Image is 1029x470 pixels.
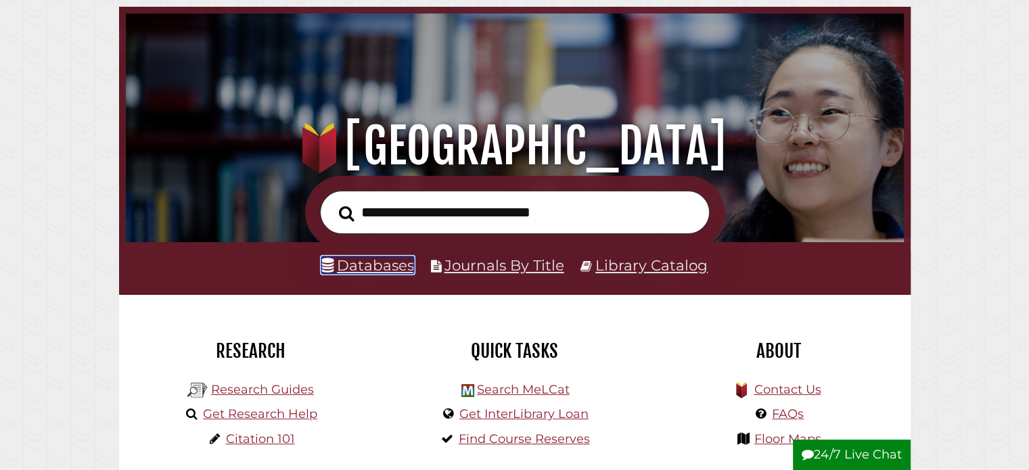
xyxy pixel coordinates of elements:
a: Find Course Reserves [459,431,590,446]
a: FAQs [772,406,804,421]
a: Citation 101 [226,431,295,446]
a: Research Guides [211,382,314,397]
h2: Quick Tasks [393,339,637,362]
a: Databases [321,256,414,274]
a: Get Research Help [203,406,317,421]
button: Search [332,202,361,225]
h2: About [657,339,900,362]
a: Journals By Title [444,256,564,274]
a: Search MeLCat [476,382,569,397]
a: Contact Us [754,382,821,397]
i: Search [339,205,355,221]
a: Get InterLibrary Loan [459,406,589,421]
h1: [GEOGRAPHIC_DATA] [141,116,888,176]
a: Library Catalog [595,256,708,274]
h2: Research [129,339,373,362]
img: Hekman Library Logo [461,384,474,397]
a: Floor Maps [754,431,821,446]
img: Hekman Library Logo [187,380,208,400]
